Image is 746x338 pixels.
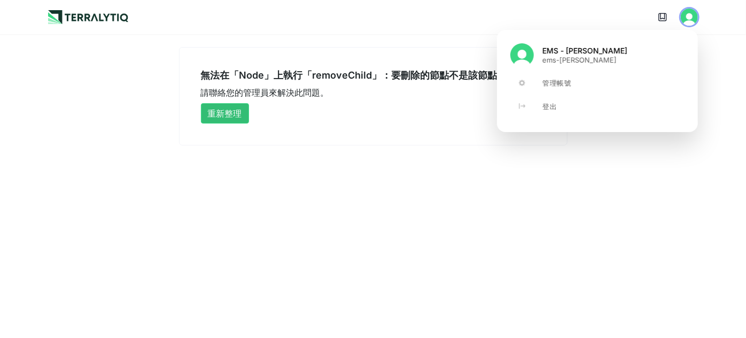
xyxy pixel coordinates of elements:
img: 標識 [48,10,128,24]
font: ems-[PERSON_NAME] [542,56,617,64]
font: 管理帳號 [542,79,571,87]
font: 登出 [542,102,557,111]
font: EMS - [PERSON_NAME] [542,46,627,55]
font: 重新整理 [208,108,242,119]
font: 請聯絡您的管理員來解決此問題。 [201,87,329,98]
img: EMS - 路易斯陳 [681,9,698,26]
font: 無法在「Node」上執行「removeChild」：要刪除的節點不是該節點的子節點。 [201,70,546,81]
button: Close user button [681,9,698,26]
img: EMS - 路易斯陳 [510,43,534,67]
div: 用戶按鈕彈出視窗 [497,30,698,132]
